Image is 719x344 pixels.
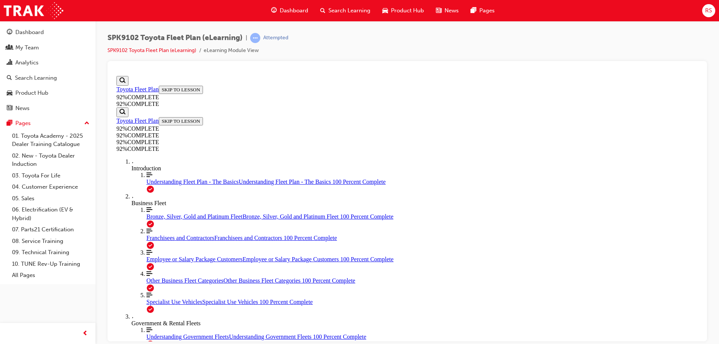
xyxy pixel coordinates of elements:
[15,89,48,97] div: Product Hub
[9,150,92,170] a: 02. New - Toyota Dealer Induction
[33,99,585,112] a: Understanding Fleet Plan - The Basics 100 Percent Complete
[204,46,259,55] li: eLearning Module View
[9,204,92,224] a: 06. Electrification (EV & Hybrid)
[9,170,92,182] a: 03. Toyota For Life
[382,6,388,15] span: car-icon
[705,6,712,15] span: RS
[18,127,585,134] div: Business Fleet
[33,219,585,232] a: Specialist Use Vehicles 100 Percent Complete
[7,60,12,66] span: chart-icon
[33,155,585,168] a: Franchisees and Contractors 100 Percent Complete
[465,3,501,18] a: pages-iconPages
[7,29,12,36] span: guage-icon
[445,6,459,15] span: News
[265,3,314,18] a: guage-iconDashboard
[3,56,92,70] a: Analytics
[33,254,585,267] a: Understanding Government Fleets 100 Percent Complete
[18,134,585,240] div: Course Section for Business Fleet , with 5 Lessons
[115,261,253,267] span: Understanding Government Fleets 100 Percent Complete
[430,3,465,18] a: news-iconNews
[3,73,585,79] div: 92 % COMPLETE
[314,3,376,18] a: search-iconSearch Learning
[18,99,585,120] div: Course Section for Introduction, with 1 Lessons
[125,106,272,112] span: Understanding Fleet Plan - The Basics 100 Percent Complete
[7,90,12,97] span: car-icon
[3,3,585,34] section: Course Information
[9,235,92,247] a: 08. Service Training
[82,329,88,338] span: prev-icon
[4,2,63,19] a: Trak
[129,140,280,147] span: Bronze, Silver, Gold and Platinum Fleet 100 Percent Complete
[33,226,89,232] span: Specialist Use Vehicles
[3,21,585,28] div: 92 % COMPLETE
[479,6,495,15] span: Pages
[3,3,15,13] button: Show Search Bar
[15,74,57,82] div: Search Learning
[328,6,370,15] span: Search Learning
[15,119,31,128] div: Pages
[3,101,92,115] a: News
[9,258,92,270] a: 10. TUNE Rev-Up Training
[107,47,196,54] a: SPK9102 Toyota Fleet Plan (eLearning)
[15,28,44,37] div: Dashboard
[33,162,101,168] span: Franchisees and Contractors
[7,75,12,82] span: search-icon
[18,85,585,99] div: Toggle Introduction Section
[18,247,585,254] div: Government & Rental Fleets
[33,140,129,147] span: Bronze, Silver, Gold and Platinum Fleet
[3,52,102,59] div: 92 % COMPLETE
[280,6,308,15] span: Dashboard
[7,120,12,127] span: pages-icon
[9,193,92,204] a: 05. Sales
[110,204,242,211] span: Other Business Fleet Categories 100 Percent Complete
[84,119,90,128] span: up-icon
[18,254,585,296] div: Course Section for Government & Rental Fleets, with 2 Lessons
[33,134,585,147] a: Bronze, Silver, Gold and Platinum Fleet 100 Percent Complete
[45,44,90,52] button: SKIP TO LESSON
[391,6,424,15] span: Product Hub
[376,3,430,18] a: car-iconProduct Hub
[3,116,92,130] button: Pages
[3,28,585,34] div: 92 % COMPLETE
[45,13,90,21] button: SKIP TO LESSON
[33,204,110,211] span: Other Business Fleet Categories
[3,41,92,55] a: My Team
[3,71,92,85] a: Search Learning
[18,120,585,134] div: Toggle Business Fleet Section
[129,183,280,189] span: Employee or Salary Package Customers 100 Percent Complete
[3,13,45,19] a: Toyota Fleet Plan
[9,181,92,193] a: 04. Customer Experience
[18,92,585,99] div: Introduction
[3,34,102,66] section: Course Information
[107,34,243,42] span: SPK9102 Toyota Fleet Plan (eLearning)
[250,33,260,43] span: learningRecordVerb_ATTEMPT-icon
[33,106,125,112] span: Understanding Fleet Plan - The Basics
[263,34,288,42] div: Attempted
[471,6,476,15] span: pages-icon
[9,270,92,281] a: All Pages
[3,25,92,39] a: Dashboard
[15,43,39,52] div: My Team
[15,104,30,113] div: News
[3,86,92,100] a: Product Hub
[33,198,585,211] a: Other Business Fleet Categories 100 Percent Complete
[7,45,12,51] span: people-icon
[702,4,715,17] button: RS
[436,6,442,15] span: news-icon
[89,226,199,232] span: Specialist Use Vehicles 100 Percent Complete
[7,105,12,112] span: news-icon
[33,176,585,190] a: Employee or Salary Package Customers 100 Percent Complete
[15,58,39,67] div: Analytics
[18,240,585,254] div: Toggle Government & Rental Fleets Section
[271,6,277,15] span: guage-icon
[33,261,115,267] span: Understanding Government Fleets
[9,130,92,150] a: 01. Toyota Academy - 2025 Dealer Training Catalogue
[3,59,102,66] div: 92 % COMPLETE
[320,6,325,15] span: search-icon
[9,247,92,258] a: 09. Technical Training
[9,224,92,235] a: 07. Parts21 Certification
[3,34,15,44] button: Show Search Bar
[101,162,223,168] span: Franchisees and Contractors 100 Percent Complete
[33,183,129,189] span: Employee or Salary Package Customers
[246,34,247,42] span: |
